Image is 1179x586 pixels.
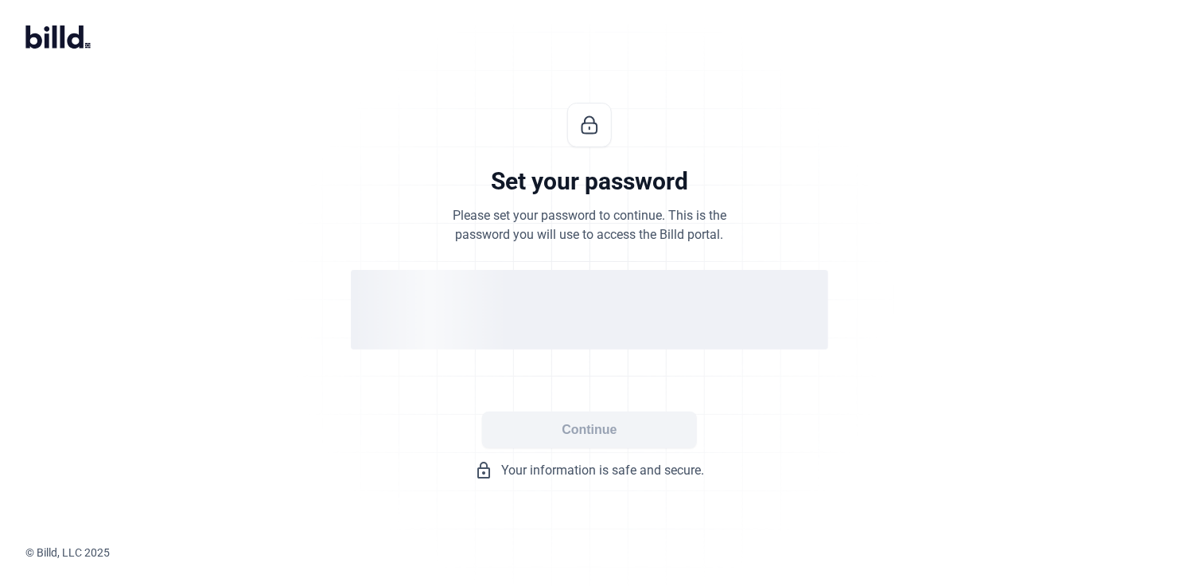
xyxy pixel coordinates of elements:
div: loading [351,270,828,350]
div: Your information is safe and secure. [351,461,828,480]
button: Continue [482,412,697,448]
mat-icon: lock_outline [475,461,494,480]
div: © Billd, LLC 2025 [25,545,1179,561]
div: Please set your password to continue. This is the password you will use to access the Billd portal. [453,206,726,244]
div: Set your password [491,166,688,197]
